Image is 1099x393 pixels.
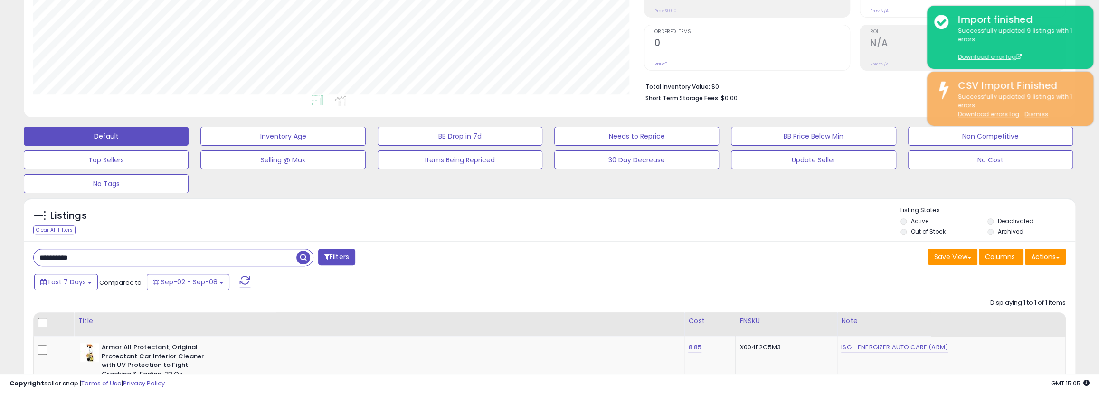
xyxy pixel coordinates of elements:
span: Ordered Items [654,29,850,35]
button: BB Drop in 7d [378,127,542,146]
button: Last 7 Days [34,274,98,290]
li: $0 [645,80,1059,92]
label: Out of Stock [911,227,946,235]
button: Sep-02 - Sep-08 [147,274,229,290]
button: Non Competitive [908,127,1073,146]
strong: Copyright [9,379,44,388]
span: Compared to: [99,278,143,287]
button: BB Price Below Min [731,127,896,146]
span: ROI [870,29,1065,35]
button: Actions [1025,249,1066,265]
u: Dismiss [1024,110,1048,118]
small: Prev: N/A [870,61,889,67]
div: X004E2G5M3 [739,343,830,352]
label: Active [911,217,928,225]
div: Displaying 1 to 1 of 1 items [990,299,1066,308]
span: Sep-02 - Sep-08 [161,277,218,287]
h2: 0 [654,37,850,50]
button: No Cost [908,150,1073,169]
div: Import finished [951,13,1086,27]
b: Short Term Storage Fees: [645,94,720,102]
h2: N/A [870,37,1065,50]
span: 2025-09-16 15:05 GMT [1051,379,1090,388]
div: Successfully updated 9 listings with 1 errors. [951,27,1086,62]
button: No Tags [24,174,189,193]
p: Listing States: [900,206,1075,215]
button: Top Sellers [24,150,189,169]
small: Prev: N/A [870,8,889,14]
b: Total Inventory Value: [645,83,710,91]
div: Clear All Filters [33,225,76,234]
div: Note [841,316,1061,326]
div: seller snap | | [9,379,165,388]
a: Download error log [958,53,1022,61]
div: Title [78,316,680,326]
a: Download errors log [958,110,1019,118]
a: 8.85 [688,343,701,352]
div: FNSKU [739,316,833,326]
button: Filters [318,249,355,265]
button: 30 Day Decrease [554,150,719,169]
button: Selling @ Max [200,150,365,169]
small: Prev: $0.00 [654,8,677,14]
h5: Listings [50,209,87,223]
span: $0.00 [721,94,738,103]
button: Update Seller [731,150,896,169]
button: Needs to Reprice [554,127,719,146]
a: ISG - ENERGIZER AUTO CARE (ARM) [841,343,948,352]
div: CSV Import Finished [951,79,1086,93]
button: Save View [928,249,977,265]
a: Privacy Policy [123,379,165,388]
button: Items Being Repriced [378,150,542,169]
label: Deactivated [998,217,1033,225]
div: Successfully updated 9 listings with 1 errors. [951,93,1086,119]
div: Cost [688,316,731,326]
small: Prev: 0 [654,61,668,67]
button: Columns [979,249,1023,265]
button: Default [24,127,189,146]
span: Columns [985,252,1015,262]
a: Terms of Use [81,379,122,388]
span: Last 7 Days [48,277,86,287]
button: Inventory Age [200,127,365,146]
img: 4189-LJiLlL._SL40_.jpg [80,343,99,362]
label: Archived [998,227,1023,235]
b: Armor All Protectant, Original Protectant Car Interior Cleaner with UV Protection to Fight Cracki... [102,343,217,381]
